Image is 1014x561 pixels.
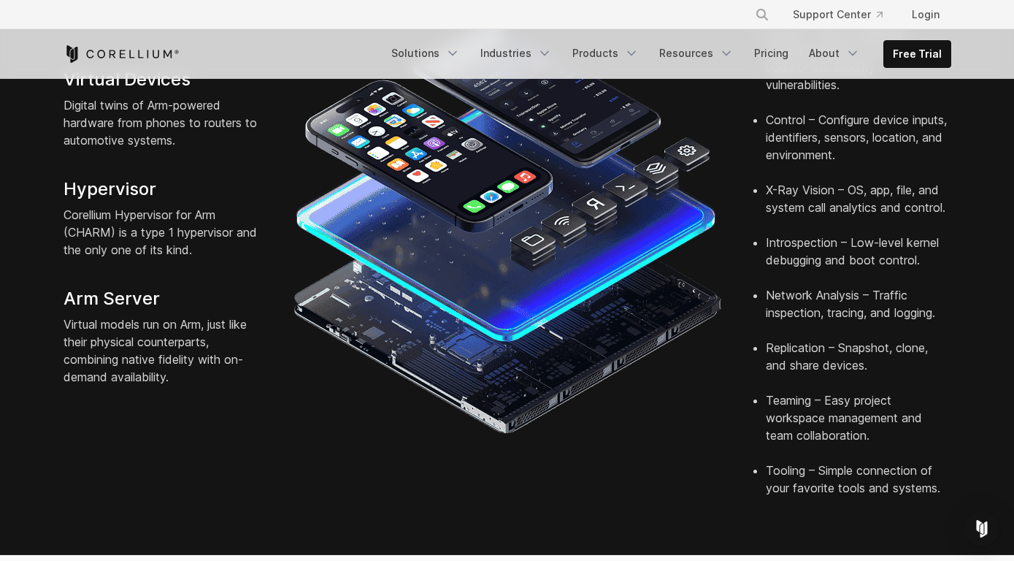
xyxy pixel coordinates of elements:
[472,40,561,66] a: Industries
[64,316,264,386] p: Virtual models run on Arm, just like their physical counterparts, combining native fidelity with ...
[884,41,950,67] a: Free Trial
[766,392,951,462] li: Teaming – Easy project workspace management and team collaboration.
[64,288,264,310] h4: Arm Server
[64,96,264,149] p: Digital twins of Arm-powered hardware from phones to routers to automotive systems.
[383,40,469,66] a: Solutions
[737,1,951,28] div: Navigation Menu
[64,45,180,63] a: Corellium Home
[650,40,742,66] a: Resources
[293,11,722,440] img: iPhone and Android virtual machine and testing tools
[766,111,951,181] li: Control – Configure device inputs, identifiers, sensors, location, and environment.
[564,40,648,66] a: Products
[964,511,999,546] div: Open Intercom Messenger
[383,40,951,68] div: Navigation Menu
[766,181,951,234] li: X-Ray Vision – OS, app, file, and system call analytics and control.
[900,1,951,28] a: Login
[749,1,775,28] button: Search
[766,286,951,339] li: Network Analysis – Traffic inspection, tracing, and logging.
[64,69,264,91] h4: Virtual Devices
[745,40,797,66] a: Pricing
[64,178,264,200] h4: Hypervisor
[766,339,951,392] li: Replication – Snapshot, clone, and share devices.
[781,1,894,28] a: Support Center
[766,462,951,497] li: Tooling – Simple connection of your favorite tools and systems.
[800,40,869,66] a: About
[766,234,951,286] li: Introspection – Low-level kernel debugging and boot control.
[64,206,264,259] p: Corellium Hypervisor for Arm (CHARM) is a type 1 hypervisor and the only one of its kind.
